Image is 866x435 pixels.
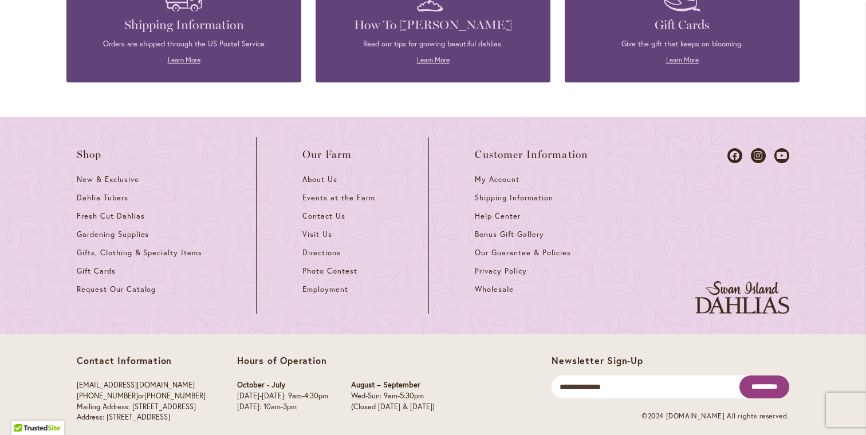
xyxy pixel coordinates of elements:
[333,17,533,33] h4: How To [PERSON_NAME]
[77,266,116,276] span: Gift Cards
[77,248,202,258] span: Gifts, Clothing & Specialty Items
[302,230,332,239] span: Visit Us
[774,148,789,163] a: Dahlias on Youtube
[302,284,348,294] span: Employment
[552,354,643,366] span: Newsletter Sign-Up
[475,175,519,184] span: My Account
[302,193,375,203] span: Events at the Farm
[77,284,156,294] span: Request Our Catalog
[475,230,544,239] span: Bonus Gift Gallery
[77,380,206,422] p: or Mailing Address: [STREET_ADDRESS] Address: [STREET_ADDRESS]
[302,248,341,258] span: Directions
[77,391,138,401] a: [PHONE_NUMBER]
[333,39,533,49] p: Read our tips for growing beautiful dahlias.
[237,391,328,402] p: [DATE]-[DATE]: 9am-4:30pm
[237,380,328,391] p: October - July
[475,211,521,221] span: Help Center
[168,56,200,64] a: Learn More
[77,149,102,160] span: Shop
[582,39,782,49] p: Give the gift that keeps on blooming.
[84,39,284,49] p: Orders are shipped through the US Postal Service
[302,266,357,276] span: Photo Contest
[475,248,570,258] span: Our Guarantee & Policies
[77,380,195,390] a: [EMAIL_ADDRESS][DOMAIN_NAME]
[666,56,699,64] a: Learn More
[77,211,145,221] span: Fresh Cut Dahlias
[582,17,782,33] h4: Gift Cards
[351,380,435,391] p: August – September
[237,355,435,366] p: Hours of Operation
[475,193,553,203] span: Shipping Information
[84,17,284,33] h4: Shipping Information
[475,266,527,276] span: Privacy Policy
[302,175,337,184] span: About Us
[302,211,345,221] span: Contact Us
[77,355,206,366] p: Contact Information
[417,56,450,64] a: Learn More
[351,391,435,402] p: Wed-Sun: 9am-5:30pm
[475,149,588,160] span: Customer Information
[302,149,352,160] span: Our Farm
[727,148,742,163] a: Dahlias on Facebook
[144,391,206,401] a: [PHONE_NUMBER]
[77,193,128,203] span: Dahlia Tubers
[77,175,139,184] span: New & Exclusive
[77,230,149,239] span: Gardening Supplies
[475,284,514,294] span: Wholesale
[751,148,766,163] a: Dahlias on Instagram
